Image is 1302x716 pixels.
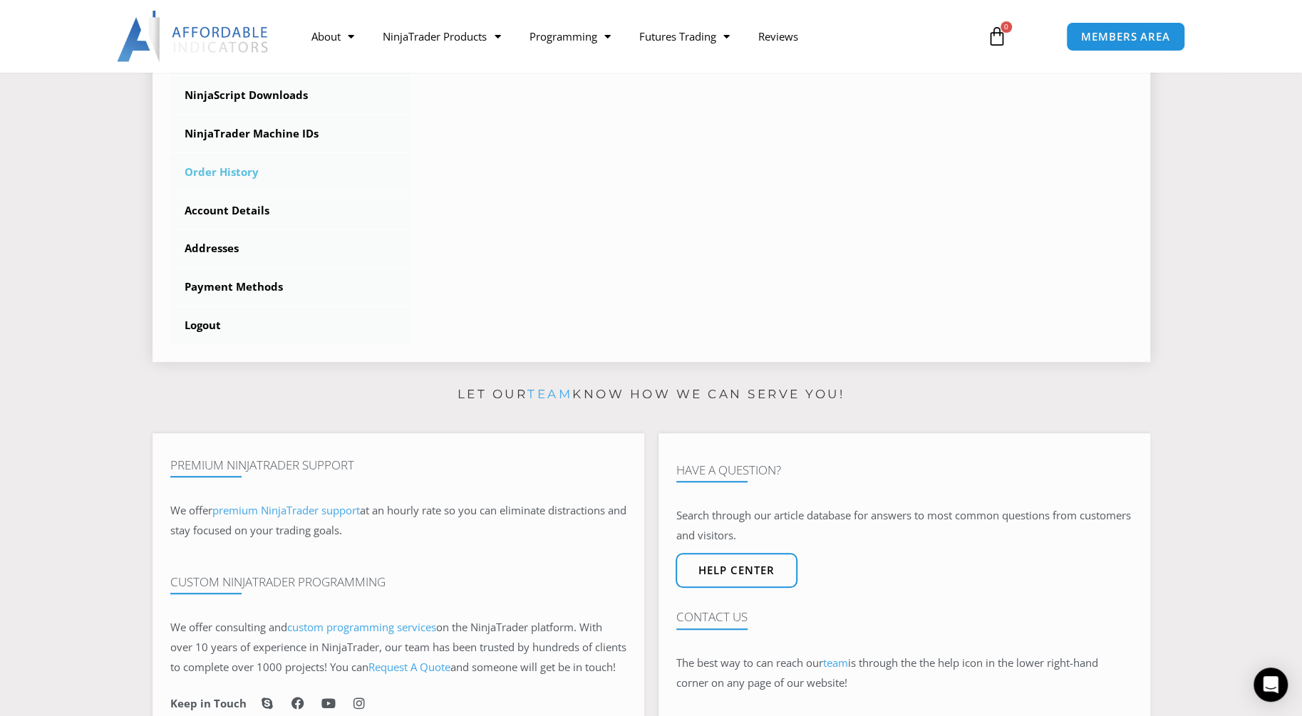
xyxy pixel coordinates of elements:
a: team [823,655,848,670]
p: The best way to quickly reach our is the help icon in the bottom right corner of any website page! [432,55,1132,95]
a: Payment Methods [170,269,411,306]
img: LogoAI | Affordable Indicators – NinjaTrader [117,11,270,62]
h4: Custom NinjaTrader Programming [170,575,626,589]
p: The best way to can reach our is through the the help icon in the lower right-hand corner on any ... [676,653,1132,693]
span: at an hourly rate so you can eliminate distractions and stay focused on your trading goals. [170,503,626,537]
a: About [297,20,368,53]
a: NinjaTrader Products [368,20,515,53]
a: Reviews [743,20,812,53]
a: Futures Trading [624,20,743,53]
a: MEMBERS AREA [1066,22,1185,51]
p: Search through our article database for answers to most common questions from customers and visit... [676,506,1132,546]
a: Request A Quote [368,660,450,674]
a: Help center [676,553,797,588]
span: We offer consulting and [170,620,436,634]
a: Order History [170,154,411,191]
h4: Premium NinjaTrader Support [170,458,626,472]
p: Let our know how we can serve you! [153,383,1150,406]
span: Help center [698,565,775,576]
a: Programming [515,20,624,53]
span: MEMBERS AREA [1081,31,1170,42]
a: Addresses [170,230,411,267]
a: Logout [170,307,411,344]
a: NinjaTrader Machine IDs [170,115,411,152]
h4: Contact Us [676,610,1132,624]
a: custom programming services [287,620,436,634]
a: premium NinjaTrader support [212,503,360,517]
a: 0 [966,16,1028,57]
h4: Have A Question? [676,463,1132,477]
h6: Keep in Touch [170,697,247,710]
a: team [527,387,572,401]
span: 0 [1001,21,1012,33]
nav: Menu [297,20,970,53]
div: Open Intercom Messenger [1254,668,1288,702]
span: We offer [170,503,212,517]
span: on the NinjaTrader platform. With over 10 years of experience in NinjaTrader, our team has been t... [170,620,626,674]
a: Account Details [170,192,411,229]
a: NinjaScript Downloads [170,77,411,114]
